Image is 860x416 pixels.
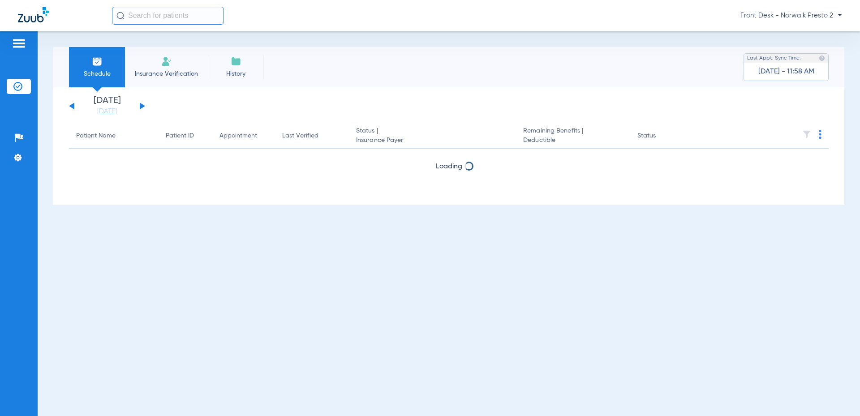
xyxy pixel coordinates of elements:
[740,11,842,20] span: Front Desk - Norwalk Presto 2
[758,67,814,76] span: [DATE] - 11:58 AM
[76,69,118,78] span: Schedule
[80,107,134,116] a: [DATE]
[18,7,49,22] img: Zuub Logo
[630,124,691,149] th: Status
[215,69,257,78] span: History
[231,56,241,67] img: History
[819,55,825,61] img: last sync help info
[92,56,103,67] img: Schedule
[516,124,630,149] th: Remaining Benefits |
[132,69,201,78] span: Insurance Verification
[282,131,342,141] div: Last Verified
[166,131,205,141] div: Patient ID
[76,131,116,141] div: Patient Name
[747,54,801,63] span: Last Appt. Sync Time:
[802,130,811,139] img: filter.svg
[349,124,516,149] th: Status |
[436,163,462,170] span: Loading
[12,38,26,49] img: hamburger-icon
[76,131,151,141] div: Patient Name
[161,56,172,67] img: Manual Insurance Verification
[112,7,224,25] input: Search for patients
[166,131,194,141] div: Patient ID
[80,96,134,116] li: [DATE]
[219,131,257,141] div: Appointment
[356,136,509,145] span: Insurance Payer
[819,130,821,139] img: group-dot-blue.svg
[282,131,318,141] div: Last Verified
[116,12,125,20] img: Search Icon
[523,136,623,145] span: Deductible
[219,131,268,141] div: Appointment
